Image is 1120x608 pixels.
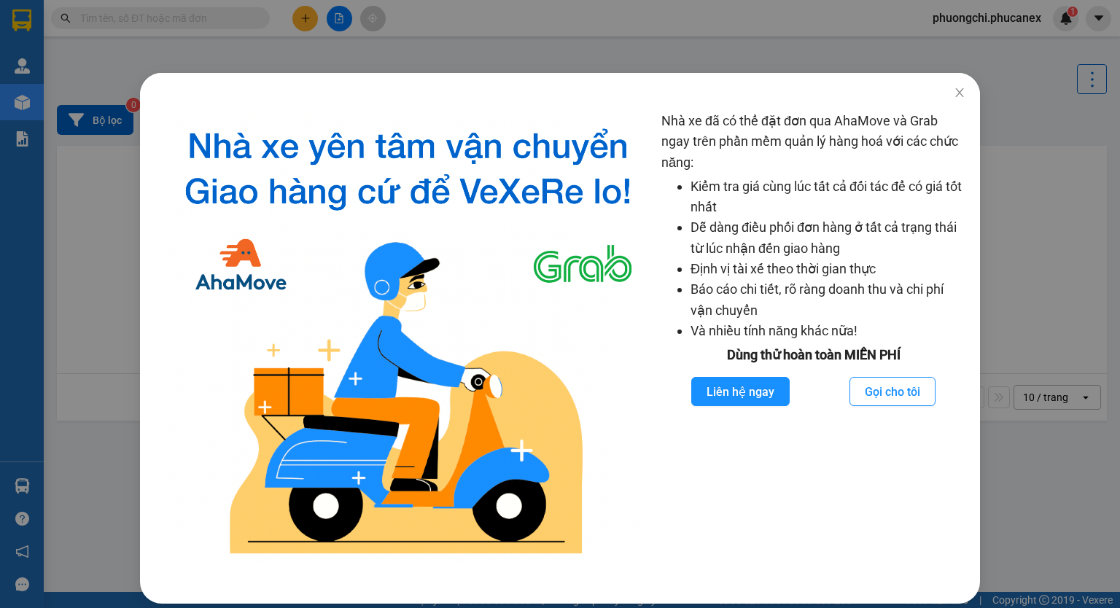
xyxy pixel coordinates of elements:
[707,383,774,401] span: Liên hệ ngay
[849,377,936,406] button: Gọi cho tôi
[691,259,965,279] li: Định vị tài xế theo thời gian thực
[939,73,980,114] button: Close
[691,176,965,218] li: Kiểm tra giá cùng lúc tất cả đối tác để có giá tốt nhất
[691,377,790,406] button: Liên hệ ngay
[661,345,965,365] div: Dùng thử hoàn toàn MIỄN PHÍ
[691,279,965,321] li: Báo cáo chi tiết, rõ ràng doanh thu và chi phí vận chuyển
[691,321,965,341] li: Và nhiều tính năng khác nữa!
[166,111,650,567] img: logo
[691,217,965,259] li: Dễ dàng điều phối đơn hàng ở tất cả trạng thái từ lúc nhận đến giao hàng
[954,87,965,98] span: close
[661,111,965,567] div: Nhà xe đã có thể đặt đơn qua AhaMove và Grab ngay trên phần mềm quản lý hàng hoá với các chức năng:
[865,383,920,401] span: Gọi cho tôi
